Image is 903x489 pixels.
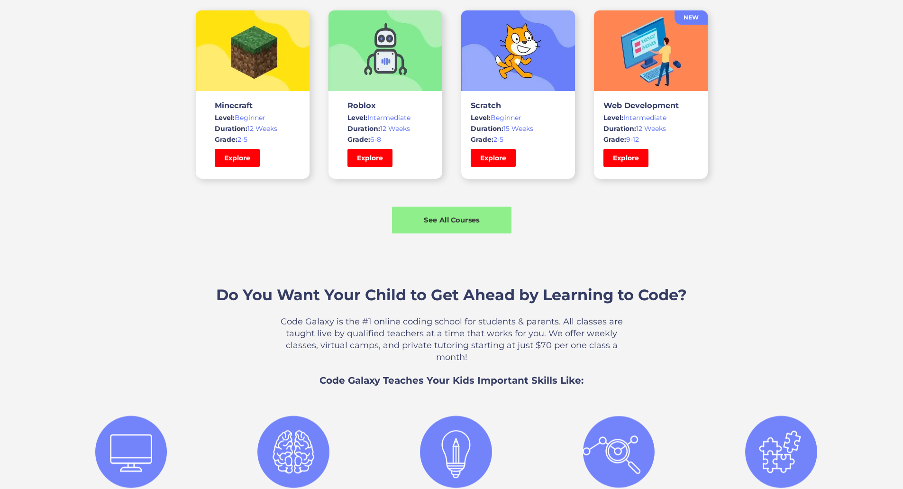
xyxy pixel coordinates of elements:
div: Intermediate [347,113,423,122]
div: 12 Weeks [215,124,291,133]
span: Grade: [471,135,493,144]
span: : [368,135,370,144]
div: 2-5 [215,135,291,144]
span: Level: [471,113,491,122]
span: Duration: [347,124,380,133]
div: 12 Weeks [347,124,423,133]
a: Explore [347,149,392,167]
div: 2-5 [471,135,566,144]
h3: Roblox [347,101,423,110]
div: 15 Weeks [471,124,566,133]
span: Duration: [603,124,636,133]
div: 12 Weeks [603,124,698,133]
h3: Web Development [603,101,698,110]
span: Duration: [471,124,503,133]
h3: Minecraft [215,101,291,110]
p: Code Galaxy is the #1 online coding school for students & parents. All classes are taught live by... [269,316,634,363]
div: 6-8 [347,135,423,144]
span: Code Galaxy Teaches Your Kids Important Skills Like: [319,375,584,386]
span: Grade: [603,135,626,144]
a: NEW [675,10,708,25]
div: NEW [675,13,708,22]
span: Grade [347,135,368,144]
span: Duration: [215,124,247,133]
h3: Scratch [471,101,566,110]
div: Intermediate [603,113,698,122]
div: See All Courses [392,215,511,225]
span: Level: [347,113,367,122]
a: See All Courses [392,207,511,234]
a: Explore [603,149,648,167]
div: Beginner [471,113,566,122]
span: Grade: [215,135,237,144]
div: 9-12 [603,135,698,144]
span: Level: [215,113,235,122]
a: Explore [215,149,260,167]
a: Explore [471,149,516,167]
div: Beginner [215,113,291,122]
span: Level: [603,113,623,122]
